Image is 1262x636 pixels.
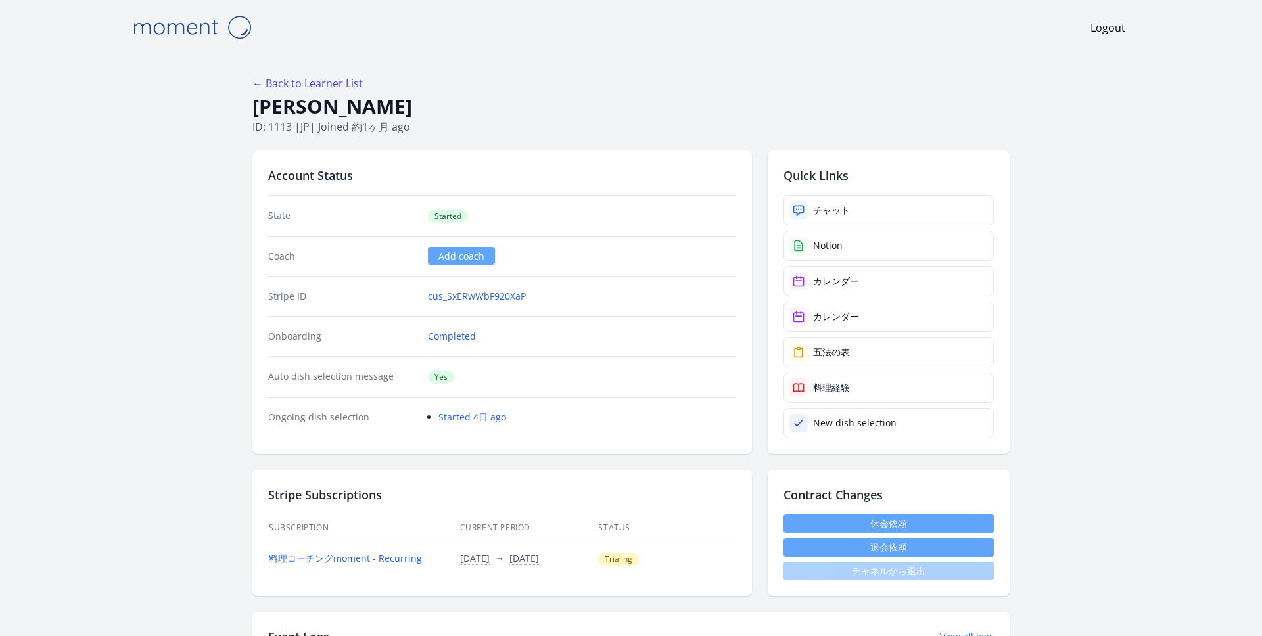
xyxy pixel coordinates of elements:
a: 休会依頼 [783,514,994,533]
div: New dish selection [813,417,897,430]
a: cus_SxERwWbF920XaP [428,290,526,303]
h2: Account Status [268,166,736,185]
a: Completed [428,330,476,343]
span: Yes [428,371,454,384]
a: ← Back to Learner List [252,76,363,91]
button: 退会依頼 [783,538,994,556]
p: ID: 1113 | | Joined 約1ヶ月 ago [252,119,1010,135]
span: Trialing [598,553,639,566]
dt: Coach [268,250,417,263]
th: Subscription [268,514,459,541]
a: Notion [783,231,994,261]
button: [DATE] [509,552,539,565]
div: カレンダー [813,275,859,288]
th: Status [597,514,736,541]
a: 五法の表 [783,337,994,367]
h1: [PERSON_NAME] [252,94,1010,119]
div: カレンダー [813,310,859,323]
a: 料理経験 [783,373,994,403]
dt: Ongoing dish selection [268,411,417,424]
dt: Auto dish selection message [268,370,417,384]
div: 五法の表 [813,346,850,359]
div: 料理経験 [813,381,850,394]
span: → [495,552,504,564]
a: カレンダー [783,266,994,296]
a: Logout [1090,20,1125,35]
img: Moment [126,11,258,44]
a: カレンダー [783,302,994,332]
a: Add coach [428,247,495,265]
a: New dish selection [783,408,994,438]
div: Notion [813,239,843,252]
a: 料理コーチングmoment - Recurring [269,552,422,564]
th: Current Period [459,514,598,541]
a: Started 4日 ago [438,411,506,423]
span: jp [300,120,310,134]
span: チャネルから退出 [783,562,994,580]
h2: Quick Links [783,166,994,185]
button: [DATE] [460,552,490,565]
a: チャット [783,195,994,225]
div: チャット [813,204,850,217]
h2: Stripe Subscriptions [268,486,736,504]
span: Started [428,210,468,223]
dt: Stripe ID [268,290,417,303]
h2: Contract Changes [783,486,994,504]
dt: State [268,209,417,223]
dt: Onboarding [268,330,417,343]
